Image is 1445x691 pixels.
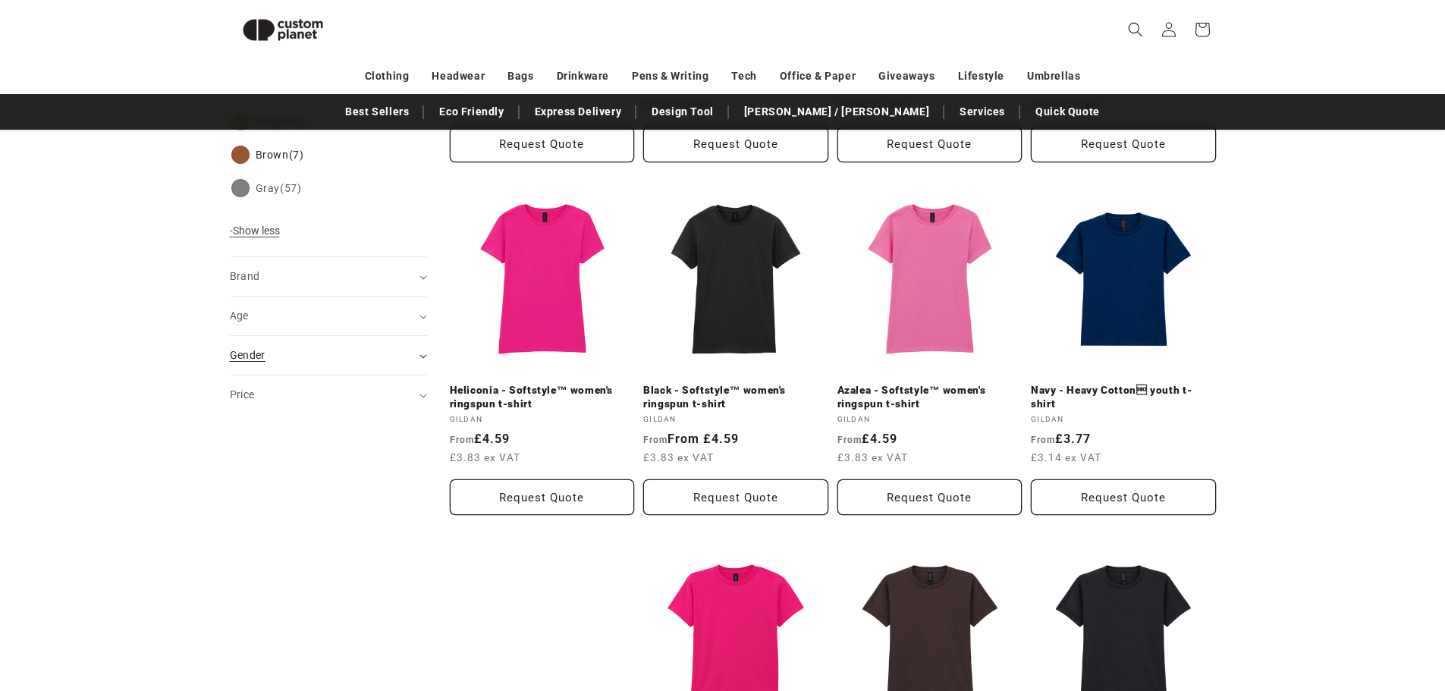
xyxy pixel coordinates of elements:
[1192,527,1445,691] iframe: Chat Widget
[731,63,756,90] a: Tech
[527,99,630,125] a: Express Delivery
[365,63,410,90] a: Clothing
[878,63,935,90] a: Giveaways
[644,99,721,125] a: Design Tool
[230,388,255,400] span: Price
[632,63,708,90] a: Pens & Writing
[1031,127,1216,162] button: Request Quote
[230,270,260,282] span: Brand
[450,384,635,410] a: Heliconia - Softstyle™ women's ringspun t-shirt
[1119,13,1152,46] summary: Search
[780,63,856,90] a: Office & Paper
[557,63,609,90] a: Drinkware
[230,336,427,375] summary: Gender (0 selected)
[432,99,511,125] a: Eco Friendly
[643,384,828,410] a: Black - Softstyle™ women's ringspun t-shirt
[837,127,1022,162] button: Request Quote
[837,479,1022,515] button: Request Quote
[230,225,233,237] span: -
[450,479,635,515] button: Request Quote
[230,349,265,361] span: Gender
[230,309,249,322] span: Age
[450,127,635,162] button: Request Quote
[338,99,416,125] a: Best Sellers
[1027,63,1080,90] a: Umbrellas
[230,375,427,414] summary: Price
[1031,384,1216,410] a: Navy - Heavy Cotton youth t-shirt
[230,257,427,296] summary: Brand (0 selected)
[230,224,284,245] button: Show less
[230,297,427,335] summary: Age (0 selected)
[837,384,1022,410] a: Azalea - Softstyle™ women's ringspun t-shirt
[958,63,1004,90] a: Lifestyle
[952,99,1013,125] a: Services
[230,6,336,54] img: Custom Planet
[1031,479,1216,515] button: Request Quote
[643,127,828,162] button: Request Quote
[507,63,533,90] a: Bags
[737,99,937,125] a: [PERSON_NAME] / [PERSON_NAME]
[1028,99,1107,125] a: Quick Quote
[643,479,828,515] button: Request Quote
[230,225,280,237] span: Show less
[432,63,485,90] a: Headwear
